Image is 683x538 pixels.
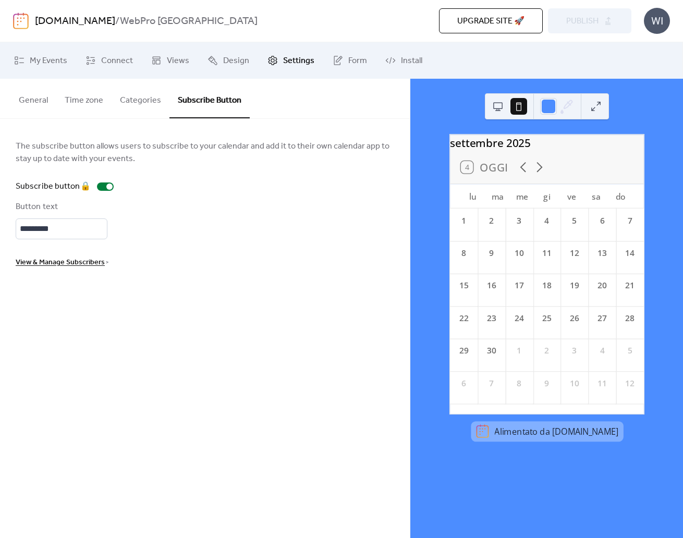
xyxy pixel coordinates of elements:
[10,79,56,117] button: General
[485,312,497,324] div: 23
[624,345,636,357] div: 5
[644,8,670,34] div: WI
[485,345,497,357] div: 30
[450,134,644,151] div: settembre 2025
[513,280,525,292] div: 17
[624,280,636,292] div: 21
[485,280,497,292] div: 16
[16,256,105,269] span: View & Manage Subscribers
[541,312,553,324] div: 25
[16,201,105,213] div: Button text
[348,55,367,67] span: Form
[552,425,618,437] a: [DOMAIN_NAME]
[457,15,525,28] span: Upgrade site 🚀
[541,345,553,357] div: 2
[583,184,608,209] div: sa
[541,247,553,259] div: 11
[568,247,580,259] div: 12
[260,46,322,75] a: Settings
[513,247,525,259] div: 10
[568,345,580,357] div: 3
[596,215,608,227] div: 6
[510,184,534,209] div: me
[485,215,497,227] div: 2
[56,79,112,117] button: Time zone
[457,377,469,389] div: 6
[624,215,636,227] div: 7
[223,55,249,67] span: Design
[624,377,636,389] div: 12
[494,425,618,437] div: Alimentato da
[624,312,636,324] div: 28
[200,46,257,75] a: Design
[513,377,525,389] div: 8
[401,55,422,67] span: Install
[35,11,115,31] a: [DOMAIN_NAME]
[457,280,469,292] div: 15
[485,247,497,259] div: 9
[101,55,133,67] span: Connect
[513,312,525,324] div: 24
[513,345,525,357] div: 1
[541,377,553,389] div: 9
[16,140,394,165] span: The subscribe button allows users to subscribe to your calendar and add it to their own calendar ...
[13,13,29,29] img: logo
[78,46,141,75] a: Connect
[596,345,608,357] div: 4
[115,11,120,31] b: /
[534,184,559,209] div: gi
[169,79,250,118] button: Subscribe Button
[30,55,67,67] span: My Events
[568,215,580,227] div: 5
[16,259,108,265] a: View & Manage Subscribers >
[559,184,583,209] div: ve
[624,247,636,259] div: 14
[112,79,169,117] button: Categories
[6,46,75,75] a: My Events
[541,280,553,292] div: 18
[457,215,469,227] div: 1
[568,377,580,389] div: 10
[377,46,430,75] a: Install
[568,312,580,324] div: 26
[568,280,580,292] div: 19
[596,312,608,324] div: 27
[608,184,632,209] div: do
[596,280,608,292] div: 20
[283,55,314,67] span: Settings
[596,377,608,389] div: 11
[120,11,258,31] b: WebPro [GEOGRAPHIC_DATA]
[485,377,497,389] div: 7
[439,8,543,33] button: Upgrade site 🚀
[325,46,375,75] a: Form
[457,312,469,324] div: 22
[485,184,510,209] div: ma
[457,345,469,357] div: 29
[460,184,485,209] div: lu
[143,46,197,75] a: Views
[513,215,525,227] div: 3
[457,247,469,259] div: 8
[541,215,553,227] div: 4
[167,55,189,67] span: Views
[596,247,608,259] div: 13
